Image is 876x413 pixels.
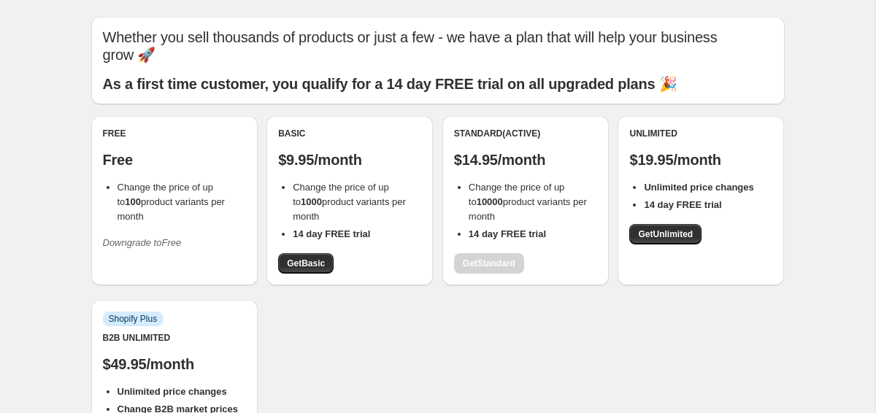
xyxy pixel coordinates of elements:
span: Get Basic [287,258,325,269]
b: 14 day FREE trial [644,199,721,210]
p: $49.95/month [103,355,246,373]
p: Whether you sell thousands of products or just a few - we have a plan that will help your busines... [103,28,773,63]
b: 14 day FREE trial [293,228,370,239]
p: $19.95/month [629,151,772,169]
div: Standard (Active) [454,128,597,139]
b: Unlimited price changes [644,182,753,193]
p: Free [103,151,246,169]
a: GetBasic [278,253,334,274]
span: Change the price of up to product variants per month [118,182,225,222]
b: Unlimited price changes [118,386,227,397]
span: Change the price of up to product variants per month [293,182,406,222]
button: Downgrade toFree [94,231,191,255]
div: Unlimited [629,128,772,139]
b: 10000 [477,196,503,207]
p: $14.95/month [454,151,597,169]
span: Shopify Plus [109,313,158,325]
i: Downgrade to Free [103,237,182,248]
b: 14 day FREE trial [469,228,546,239]
b: As a first time customer, you qualify for a 14 day FREE trial on all upgraded plans 🎉 [103,76,677,92]
div: Basic [278,128,421,139]
div: B2B Unlimited [103,332,246,344]
b: 1000 [301,196,322,207]
span: Change the price of up to product variants per month [469,182,587,222]
p: $9.95/month [278,151,421,169]
div: Free [103,128,246,139]
a: GetUnlimited [629,224,702,244]
b: 100 [125,196,141,207]
span: Get Unlimited [638,228,693,240]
